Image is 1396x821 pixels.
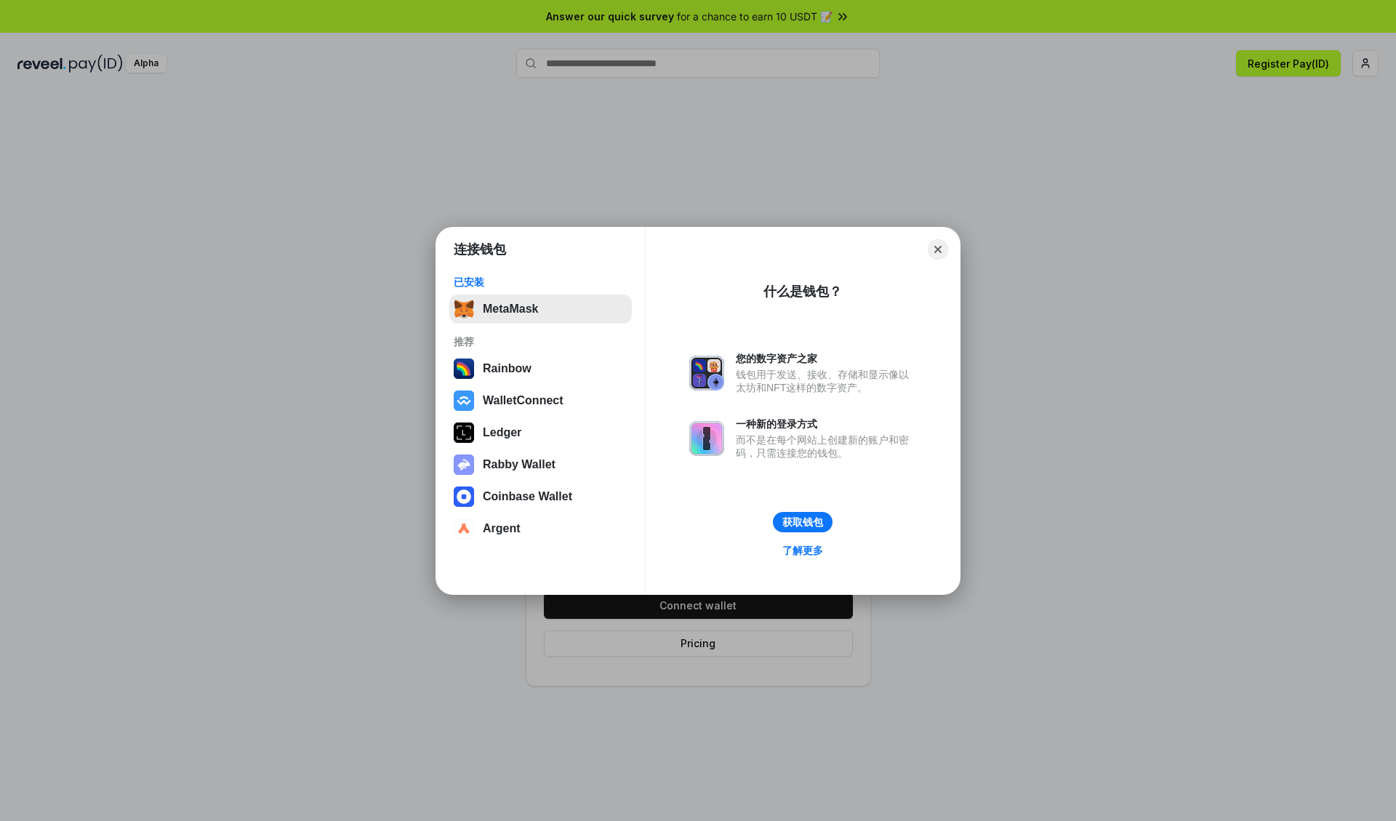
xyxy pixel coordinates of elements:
[483,490,572,503] div: Coinbase Wallet
[774,541,832,560] a: 了解更多
[763,283,842,300] div: 什么是钱包？
[483,522,521,535] div: Argent
[483,303,538,316] div: MetaMask
[454,299,474,319] img: svg+xml,%3Csvg%20fill%3D%22none%22%20height%3D%2233%22%20viewBox%3D%220%200%2035%2033%22%20width%...
[736,417,916,430] div: 一种新的登录方式
[454,454,474,475] img: svg+xml,%3Csvg%20xmlns%3D%22http%3A%2F%2Fwww.w3.org%2F2000%2Fsvg%22%20fill%3D%22none%22%20viewBox...
[483,362,531,375] div: Rainbow
[454,518,474,539] img: svg+xml,%3Csvg%20width%3D%2228%22%20height%3D%2228%22%20viewBox%3D%220%200%2028%2028%22%20fill%3D...
[773,512,833,532] button: 获取钱包
[449,418,632,447] button: Ledger
[454,486,474,507] img: svg+xml,%3Csvg%20width%3D%2228%22%20height%3D%2228%22%20viewBox%3D%220%200%2028%2028%22%20fill%3D...
[454,359,474,379] img: svg+xml,%3Csvg%20width%3D%22120%22%20height%3D%22120%22%20viewBox%3D%220%200%20120%20120%22%20fil...
[736,352,916,365] div: 您的数字资产之家
[454,422,474,443] img: svg+xml,%3Csvg%20xmlns%3D%22http%3A%2F%2Fwww.w3.org%2F2000%2Fsvg%22%20width%3D%2228%22%20height%3...
[782,544,823,557] div: 了解更多
[454,335,627,348] div: 推荐
[782,516,823,529] div: 获取钱包
[689,421,724,456] img: svg+xml,%3Csvg%20xmlns%3D%22http%3A%2F%2Fwww.w3.org%2F2000%2Fsvg%22%20fill%3D%22none%22%20viewBox...
[483,394,563,407] div: WalletConnect
[689,356,724,391] img: svg+xml,%3Csvg%20xmlns%3D%22http%3A%2F%2Fwww.w3.org%2F2000%2Fsvg%22%20fill%3D%22none%22%20viewBox...
[449,450,632,479] button: Rabby Wallet
[928,239,948,260] button: Close
[736,368,916,394] div: 钱包用于发送、接收、存储和显示像以太坊和NFT这样的数字资产。
[736,433,916,460] div: 而不是在每个网站上创建新的账户和密码，只需连接您的钱包。
[449,386,632,415] button: WalletConnect
[449,295,632,324] button: MetaMask
[483,426,521,439] div: Ledger
[449,482,632,511] button: Coinbase Wallet
[449,354,632,383] button: Rainbow
[454,241,506,258] h1: 连接钱包
[454,391,474,411] img: svg+xml,%3Csvg%20width%3D%2228%22%20height%3D%2228%22%20viewBox%3D%220%200%2028%2028%22%20fill%3D...
[483,458,555,471] div: Rabby Wallet
[454,276,627,289] div: 已安装
[449,514,632,543] button: Argent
